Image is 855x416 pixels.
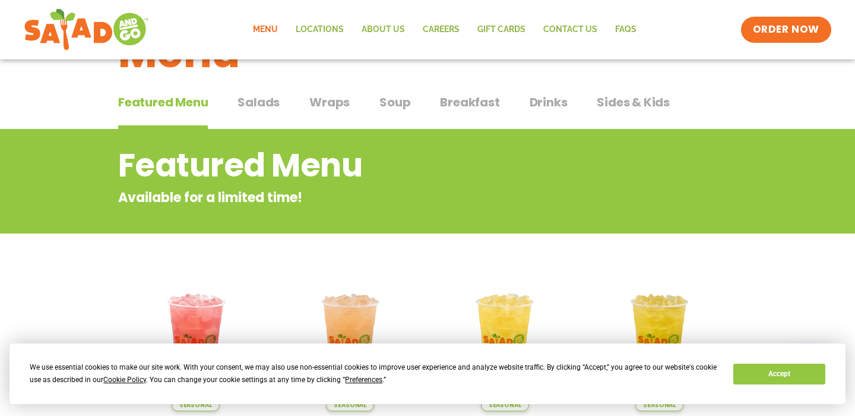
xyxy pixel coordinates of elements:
button: Accept [733,364,825,385]
span: Sides & Kids [597,93,670,111]
span: Featured Menu [118,93,208,111]
a: Contact Us [534,16,606,43]
span: ORDER NOW [753,23,819,37]
span: Seasonal [635,399,683,411]
span: Salads [237,93,280,111]
img: Product photo for Sunkissed Yuzu Lemonade [436,274,574,411]
span: Seasonal [172,399,220,411]
span: Seasonal [326,399,374,411]
p: Available for a limited time! [118,188,641,207]
span: Cookie Policy [103,376,146,384]
div: Cookie Consent Prompt [9,343,845,404]
img: new-SAG-logo-768×292 [24,6,149,53]
a: Careers [414,16,468,43]
nav: Menu [244,16,645,43]
span: Preferences [345,376,382,384]
div: We use essential cookies to make our site work. With your consent, we may also use non-essential ... [30,361,719,386]
span: Wraps [309,93,350,111]
div: Tabbed content [118,89,737,130]
span: Breakfast [440,93,499,111]
a: GIFT CARDS [468,16,534,43]
a: Locations [287,16,353,43]
h2: Featured Menu [118,141,641,190]
a: ORDER NOW [741,17,831,43]
img: Product photo for Blackberry Bramble Lemonade [127,274,264,411]
span: Soup [379,93,410,111]
span: Drinks [530,93,568,111]
img: Product photo for Mango Grove Lemonade [591,274,729,411]
img: Product photo for Summer Stone Fruit Lemonade [282,274,419,411]
a: Menu [244,16,287,43]
span: Seasonal [481,399,529,411]
a: About Us [353,16,414,43]
a: FAQs [606,16,645,43]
